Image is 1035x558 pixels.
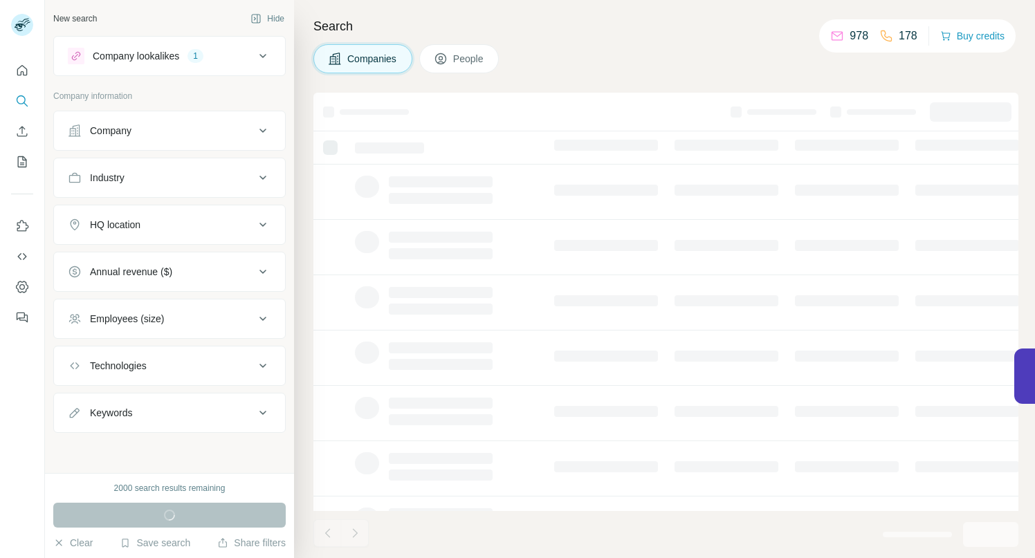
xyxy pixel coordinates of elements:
[187,50,203,62] div: 1
[11,119,33,144] button: Enrich CSV
[90,124,131,138] div: Company
[90,171,125,185] div: Industry
[11,275,33,299] button: Dashboard
[120,536,190,550] button: Save search
[54,349,285,382] button: Technologies
[850,28,868,44] p: 978
[54,255,285,288] button: Annual revenue ($)
[940,26,1005,46] button: Buy credits
[241,8,294,29] button: Hide
[114,482,226,494] div: 2000 search results remaining
[54,161,285,194] button: Industry
[90,218,140,232] div: HQ location
[54,114,285,147] button: Company
[453,52,485,66] span: People
[53,12,97,25] div: New search
[899,28,917,44] p: 178
[90,359,147,373] div: Technologies
[54,208,285,241] button: HQ location
[11,244,33,269] button: Use Surfe API
[11,214,33,239] button: Use Surfe on LinkedIn
[90,406,132,420] div: Keywords
[217,536,286,550] button: Share filters
[347,52,398,66] span: Companies
[11,305,33,330] button: Feedback
[11,58,33,83] button: Quick start
[90,265,172,279] div: Annual revenue ($)
[53,90,286,102] p: Company information
[313,17,1018,36] h4: Search
[11,89,33,113] button: Search
[54,302,285,335] button: Employees (size)
[54,39,285,73] button: Company lookalikes1
[90,312,164,326] div: Employees (size)
[54,396,285,429] button: Keywords
[11,149,33,174] button: My lists
[93,49,179,63] div: Company lookalikes
[53,536,93,550] button: Clear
